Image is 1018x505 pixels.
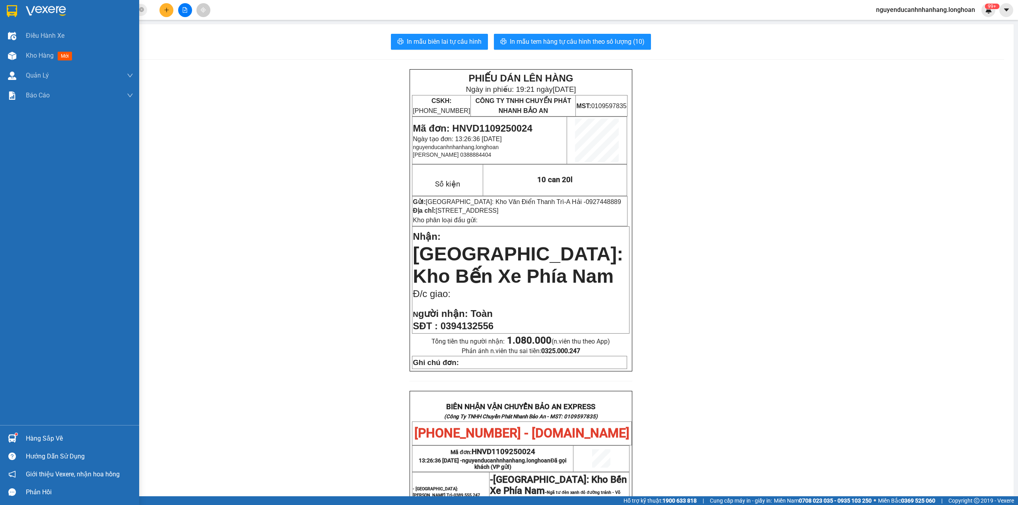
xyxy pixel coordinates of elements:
span: Đ/c giao: [413,288,451,299]
strong: 1.080.000 [507,335,552,346]
span: Giới thiệu Vexere, nhận hoa hồng [26,469,120,479]
img: warehouse-icon [8,32,16,40]
span: Quản Lý [26,70,49,80]
span: Điều hành xe [26,31,64,41]
span: close-circle [139,6,144,14]
span: notification [8,470,16,478]
strong: Địa chỉ: [413,207,435,214]
span: Số kiện [435,180,460,188]
span: close-circle [139,7,144,12]
span: Toàn [470,308,493,319]
span: Mã đơn: HNVD1109250024 [413,123,532,134]
button: aim [196,3,210,17]
strong: (Công Ty TNHH Chuyển Phát Nhanh Bảo An - MST: 0109597835) [444,414,598,420]
span: HNVD1109250024 [472,447,535,456]
span: nguyenducanhnhanhang.longhoan [413,144,499,150]
span: aim [200,7,206,13]
span: A Hải - [566,198,621,205]
span: CÔNG TY TNHH CHUYỂN PHÁT NHANH BẢO AN [475,97,571,114]
strong: BIÊN NHẬN VẬN CHUYỂN BẢO AN EXPRESS [446,402,595,411]
span: ⚪️ [874,499,876,502]
span: nguyenducanhnhanhang.longhoan [462,457,567,470]
strong: PHIẾU DÁN LÊN HÀNG [468,73,573,84]
span: printer [500,38,507,46]
span: copyright [974,498,979,503]
span: Kho hàng [26,52,54,59]
span: 0389.555.247 [454,493,480,498]
sup: 257 [985,4,999,9]
span: caret-down [1003,6,1010,14]
span: Miền Bắc [878,496,935,505]
strong: MST: [576,103,591,109]
img: warehouse-icon [8,434,16,443]
span: plus [164,7,169,13]
span: Mã đơn: [451,449,535,455]
img: solution-icon [8,91,16,100]
strong: SĐT : [413,320,438,331]
span: Đã gọi khách (VP gửi) [474,457,567,470]
span: [PHONE_NUMBER] - [DOMAIN_NAME] [414,425,629,441]
div: Phản hồi [26,486,133,498]
span: printer [397,38,404,46]
strong: CSKH: [431,97,452,104]
span: message [8,488,16,496]
span: Phản ánh n.viên thu sai tiền: [462,347,580,355]
span: - [GEOGRAPHIC_DATA]: [PERSON_NAME] Trì- [413,486,480,498]
span: Cung cấp máy in - giấy in: [710,496,772,505]
span: - [490,474,493,485]
span: file-add [182,7,188,13]
span: 13:26:36 [DATE] - [419,457,567,470]
img: icon-new-feature [985,6,992,14]
strong: 1900 633 818 [662,497,697,504]
span: gười nhận: [418,308,468,319]
span: Hỗ trợ kỹ thuật: [624,496,697,505]
span: [PERSON_NAME] 0388884404 [413,151,491,158]
span: Tổng tiền thu người nhận: [431,338,610,345]
strong: 0325.000.247 [541,347,580,355]
strong: Ghi chú đơn: [413,358,459,367]
span: [GEOGRAPHIC_DATA]: Kho Bến Xe Phía Nam [490,474,627,496]
button: printerIn mẫu biên lai tự cấu hình [391,34,488,50]
strong: 0369 525 060 [901,497,935,504]
span: question-circle [8,453,16,460]
sup: 1 [15,433,17,435]
span: [GEOGRAPHIC_DATA]: Kho Bến Xe Phía Nam [413,243,623,287]
button: caret-down [999,3,1013,17]
span: | [703,496,704,505]
img: logo-vxr [7,5,17,17]
span: 10 can 20l [537,175,573,184]
strong: N [413,310,468,319]
img: warehouse-icon [8,72,16,80]
span: Báo cáo [26,90,50,100]
span: - [564,198,621,205]
span: 0394132556 [441,320,493,331]
span: mới [58,52,72,60]
img: warehouse-icon [8,52,16,60]
span: Ngày in phiếu: 19:21 ngày [466,85,576,93]
span: In mẫu tem hàng tự cấu hình theo số lượng (10) [510,37,645,47]
span: In mẫu biên lai tự cấu hình [407,37,482,47]
button: file-add [178,3,192,17]
strong: Gửi: [413,198,425,205]
span: 0927448889 [586,198,621,205]
span: nguyenducanhnhanhang.longhoan [870,5,981,15]
span: Ngày tạo đơn: 13:26:36 [DATE] [413,136,501,142]
div: Hàng sắp về [26,433,133,445]
span: [STREET_ADDRESS] [435,207,498,214]
span: | [941,496,942,505]
span: (n.viên thu theo App) [507,338,610,345]
button: plus [159,3,173,17]
span: down [127,92,133,99]
span: [PHONE_NUMBER] [413,97,470,114]
span: Nhận: [413,231,441,242]
span: [GEOGRAPHIC_DATA]: Kho Văn Điển Thanh Trì [426,198,564,205]
span: [DATE] [553,85,576,93]
div: Hướng dẫn sử dụng [26,451,133,462]
button: printerIn mẫu tem hàng tự cấu hình theo số lượng (10) [494,34,651,50]
span: Kho phân loại đầu gửi: [413,217,478,223]
span: Miền Nam [774,496,872,505]
strong: 0708 023 035 - 0935 103 250 [799,497,872,504]
span: down [127,72,133,79]
span: 0109597835 [576,103,626,109]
